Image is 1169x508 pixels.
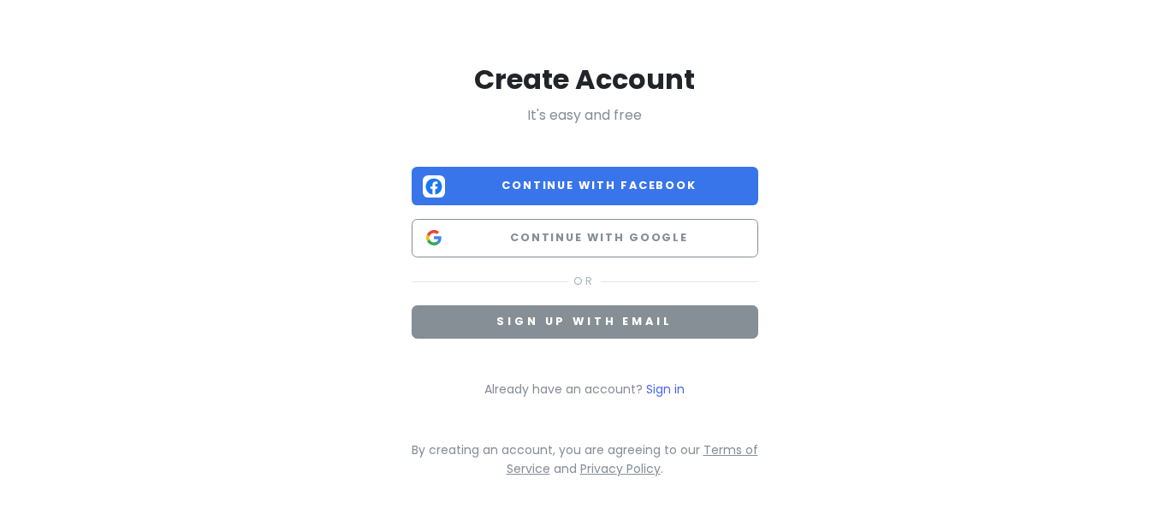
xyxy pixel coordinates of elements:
span: Sign up with email [496,314,672,328]
img: Google logo [423,227,445,249]
a: Sign in [646,381,685,398]
a: Privacy Policy [580,460,661,477]
button: Continue with Facebook [412,167,758,205]
p: By creating an account, you are agreeing to our and . [412,440,758,479]
a: Terms of Service [507,441,758,477]
span: Continue with Google [452,229,747,246]
img: Facebook logo [423,175,445,198]
button: Sign up with email [412,305,758,339]
button: Continue with Google [412,219,758,257]
span: Continue with Facebook [452,177,747,194]
p: Already have an account? [412,380,758,399]
h2: Create Account [412,62,758,97]
p: It's easy and free [412,104,758,127]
